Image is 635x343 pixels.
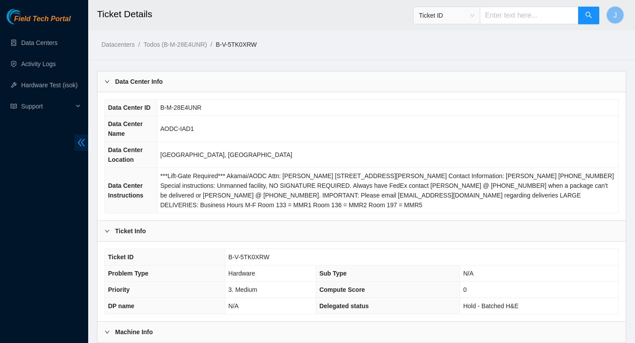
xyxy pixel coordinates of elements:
a: Akamai TechnologiesField Tech Portal [7,16,71,27]
a: Activity Logs [21,60,56,67]
span: J [613,10,617,21]
span: AODC-IAD1 [161,125,194,132]
a: Todos (B-M-28E4UNR) [143,41,207,48]
div: Data Center Info [97,71,626,92]
img: Akamai Technologies [7,9,45,24]
span: Ticket ID [419,9,474,22]
span: B-M-28E4UNR [161,104,202,111]
span: 0 [463,286,467,293]
span: [GEOGRAPHIC_DATA], [GEOGRAPHIC_DATA] [161,151,292,158]
span: Delegated status [319,302,369,309]
span: right [105,228,110,234]
span: right [105,79,110,84]
span: 3. Medium [228,286,257,293]
span: ***Lift-Gate Required*** Akamai/AODC Attn: [PERSON_NAME] [STREET_ADDRESS][PERSON_NAME] Contact In... [161,172,614,209]
a: Hardware Test (isok) [21,82,78,89]
span: Compute Score [319,286,365,293]
span: Data Center Location [108,146,143,163]
b: Data Center Info [115,77,163,86]
span: Priority [108,286,130,293]
a: B-V-5TK0XRW [216,41,257,48]
span: Problem Type [108,270,149,277]
span: double-left [75,134,88,151]
span: read [11,103,17,109]
a: Datacenters [101,41,134,48]
span: Hold - Batched H&E [463,302,518,309]
span: N/A [228,302,239,309]
b: Ticket Info [115,226,146,236]
span: Support [21,97,73,115]
span: Sub Type [319,270,347,277]
span: N/A [463,270,473,277]
button: J [606,6,624,24]
span: / [210,41,212,48]
span: B-V-5TK0XRW [228,254,269,261]
span: Ticket ID [108,254,134,261]
span: Field Tech Portal [14,15,71,23]
span: Data Center ID [108,104,150,111]
span: search [585,11,592,20]
span: / [138,41,140,48]
span: Data Center Instructions [108,182,143,199]
span: Hardware [228,270,255,277]
div: Ticket Info [97,221,626,241]
input: Enter text here... [480,7,579,24]
a: Data Centers [21,39,57,46]
span: right [105,329,110,335]
span: DP name [108,302,134,309]
div: Machine Info [97,322,626,342]
button: search [578,7,599,24]
b: Machine Info [115,327,153,337]
span: Data Center Name [108,120,143,137]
